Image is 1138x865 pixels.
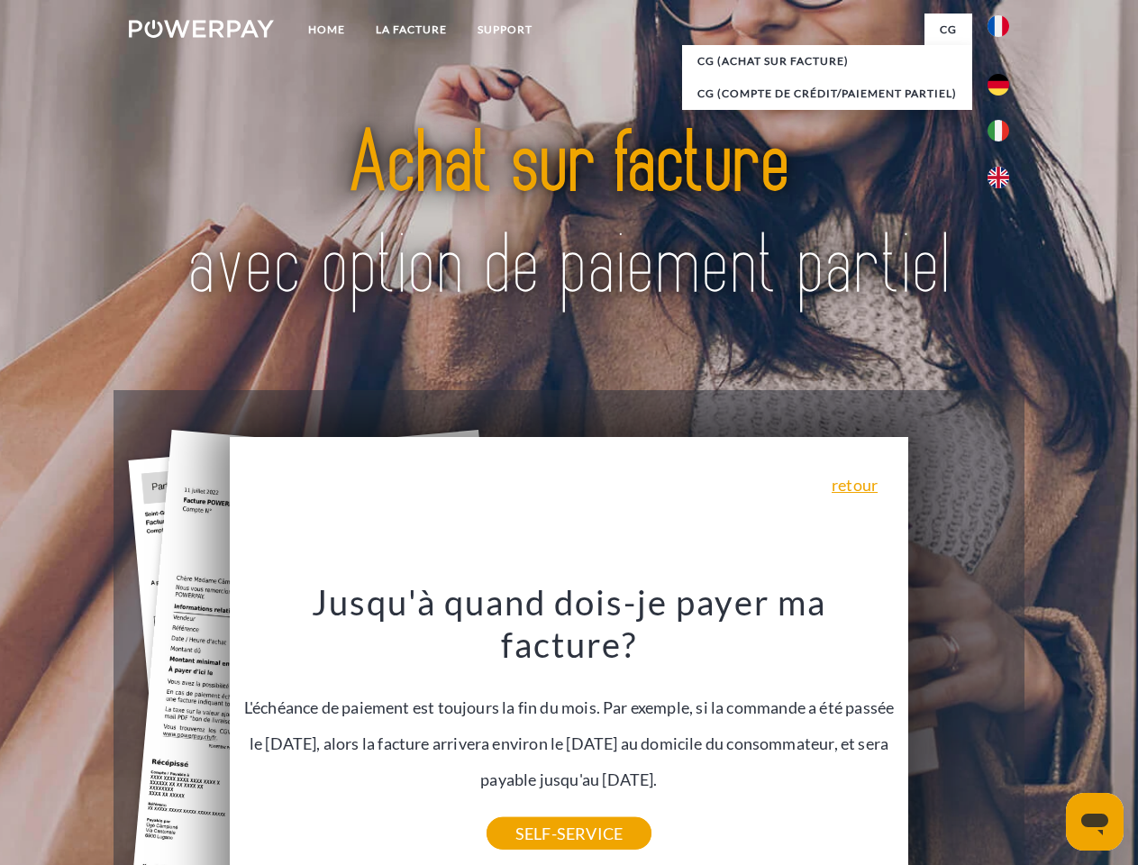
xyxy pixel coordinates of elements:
[988,120,1009,141] img: it
[682,77,972,110] a: CG (Compte de crédit/paiement partiel)
[172,86,966,345] img: title-powerpay_fr.svg
[832,477,878,493] a: retour
[360,14,462,46] a: LA FACTURE
[924,14,972,46] a: CG
[462,14,548,46] a: Support
[988,167,1009,188] img: en
[988,15,1009,37] img: fr
[487,817,651,850] a: SELF-SERVICE
[682,45,972,77] a: CG (achat sur facture)
[241,580,898,667] h3: Jusqu'à quand dois-je payer ma facture?
[1066,793,1124,851] iframe: Bouton de lancement de la fenêtre de messagerie
[129,20,274,38] img: logo-powerpay-white.svg
[988,74,1009,96] img: de
[241,580,898,833] div: L'échéance de paiement est toujours la fin du mois. Par exemple, si la commande a été passée le [...
[293,14,360,46] a: Home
